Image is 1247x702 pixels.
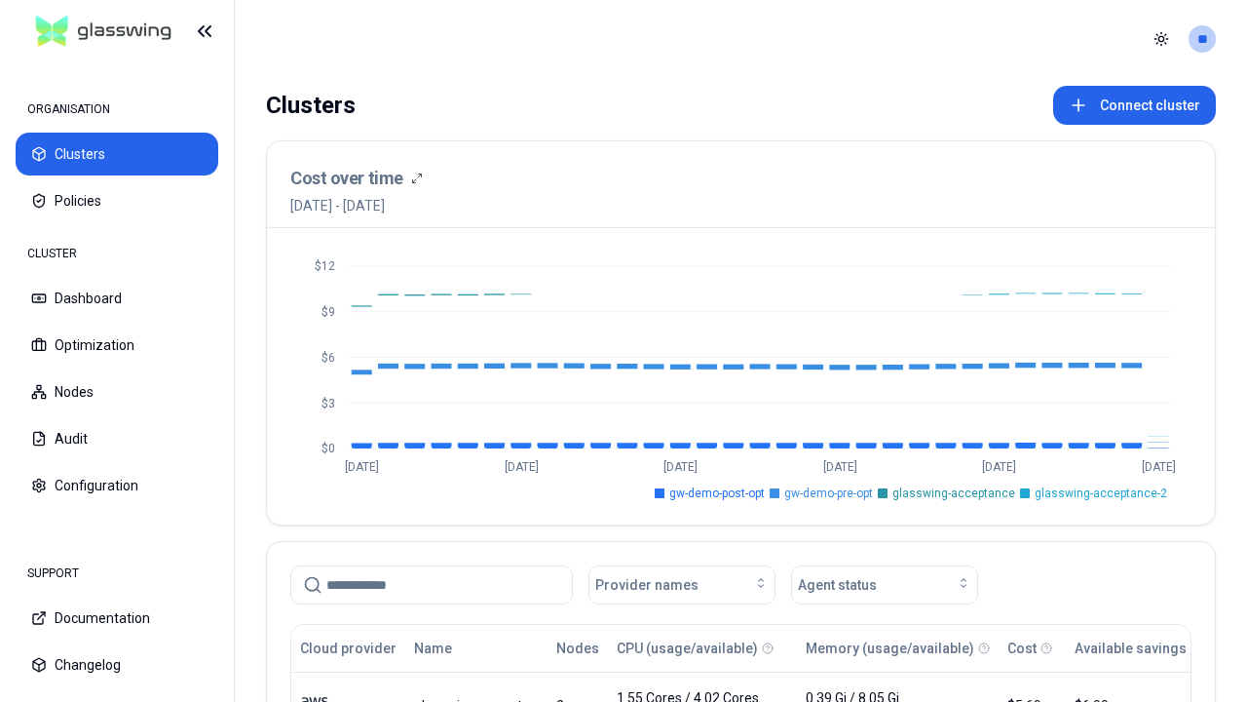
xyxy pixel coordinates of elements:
button: Documentation [16,597,218,640]
tspan: $0 [321,442,335,455]
div: ORGANISATION [16,90,218,129]
tspan: [DATE] [823,460,857,474]
button: Name [414,629,452,668]
span: gw-demo-post-opt [669,486,765,501]
button: Clusters [16,133,218,175]
button: Connect cluster [1053,86,1216,125]
tspan: [DATE] [345,460,379,474]
button: Provider names [588,565,775,604]
button: CPU (usage/available) [617,629,758,668]
button: Nodes [556,629,599,668]
button: Agent status [791,565,978,604]
tspan: [DATE] [982,460,1016,474]
tspan: [DATE] [1142,460,1176,474]
span: glasswing-acceptance-2 [1035,486,1167,501]
button: Available savings [1075,629,1187,668]
button: Optimization [16,324,218,367]
span: [DATE] - [DATE] [290,196,423,215]
tspan: $3 [321,397,335,410]
button: Audit [16,417,218,460]
span: Agent status [798,575,877,595]
h3: Cost over time [290,165,403,192]
button: Dashboard [16,277,218,320]
button: Cloud provider [300,629,397,668]
span: glasswing-acceptance [892,486,1015,501]
div: SUPPORT [16,554,218,593]
button: Policies [16,179,218,222]
tspan: [DATE] [663,460,698,474]
div: Clusters [266,86,356,125]
button: Memory (usage/available) [806,629,974,668]
tspan: $6 [321,351,335,365]
tspan: [DATE] [505,460,539,474]
div: CLUSTER [16,234,218,273]
button: Nodes [16,370,218,413]
button: Configuration [16,464,218,507]
img: GlassWing [28,9,179,55]
button: Changelog [16,643,218,686]
tspan: $9 [321,305,335,319]
button: Cost [1007,629,1037,668]
span: gw-demo-pre-opt [784,486,873,501]
span: Provider names [595,575,699,595]
tspan: $12 [315,259,335,273]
